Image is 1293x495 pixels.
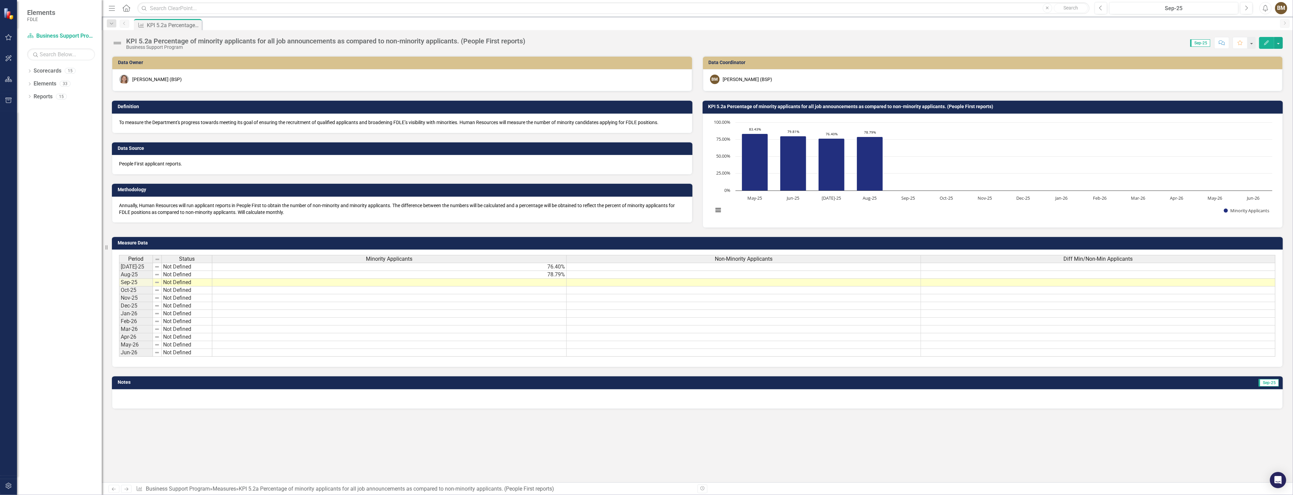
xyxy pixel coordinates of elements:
[119,333,153,341] td: Apr-26
[162,302,212,310] td: Not Defined
[1093,195,1106,201] text: Feb-26
[147,21,200,29] div: KPI 5.2a Percentage of minority applicants for all job announcements as compared to non-minority ...
[27,17,55,22] small: FDLE
[716,153,730,159] text: 50.00%
[136,485,692,493] div: » »
[154,342,160,348] img: 8DAGhfEEPCf229AAAAAElFTkSuQmCC
[119,318,153,325] td: Feb-26
[786,195,799,201] text: Jun-25
[826,132,838,136] text: 76.40%
[119,160,685,167] p: People First applicant reports.
[710,119,1276,221] svg: Interactive chart
[162,310,212,318] td: Not Defined
[119,294,153,302] td: Nov-25
[162,271,212,279] td: Not Defined
[747,195,762,201] text: May-25
[1190,39,1210,47] span: Sep-25
[710,75,720,84] div: BM
[118,60,689,65] h3: Data Owner
[119,325,153,333] td: Mar-26
[132,76,182,83] div: [PERSON_NAME] (BSP)
[162,279,212,286] td: Not Defined
[716,136,730,142] text: 75.00%
[1131,195,1145,201] text: Mar-26
[710,119,1276,221] div: Chart. Highcharts interactive chart.
[119,271,153,279] td: Aug-25
[864,130,876,135] text: 78.79%
[713,205,723,215] button: View chart menu, Chart
[1275,2,1287,14] button: BM
[212,263,567,271] td: 76.40%
[708,104,1280,109] h3: KPI 5.2a Percentage of minority applicants for all job announcements as compared to non-minority ...
[118,104,689,109] h3: Definition
[787,129,799,134] text: 79.81%
[1054,3,1088,13] button: Search
[154,326,160,332] img: 8DAGhfEEPCf229AAAAAElFTkSuQmCC
[1170,195,1183,201] text: Apr-26
[1016,195,1030,201] text: Dec-25
[154,280,160,285] img: 8DAGhfEEPCf229AAAAAElFTkSuQmCC
[60,81,71,87] div: 33
[119,202,685,216] p: Annually, Human Resources will run applicant reports in People First to obtain the number of non-...
[154,319,160,324] img: 8DAGhfEEPCf229AAAAAElFTkSuQmCC
[56,94,67,99] div: 15
[977,195,992,201] text: Nov-25
[1224,208,1270,214] button: Show Minority Applicants
[857,137,883,191] path: Aug-25, 78.79. Minority Applicants.
[155,257,160,262] img: 8DAGhfEEPCf229AAAAAElFTkSuQmCC
[118,146,689,151] h3: Data Source
[213,486,236,492] a: Measures
[1246,195,1259,201] text: Jun-26
[162,263,212,271] td: Not Defined
[154,264,160,270] img: 8DAGhfEEPCf229AAAAAElFTkSuQmCC
[119,341,153,349] td: May-26
[34,80,56,88] a: Elements
[154,350,160,355] img: 8DAGhfEEPCf229AAAAAElFTkSuQmCC
[818,138,844,191] path: Jul-25, 76.4. Minority Applicants.
[119,310,153,318] td: Jan-26
[901,195,915,201] text: Sep-25
[742,134,768,191] path: May-25, 83.43. Minority Applicants.
[154,295,160,301] img: 8DAGhfEEPCf229AAAAAElFTkSuQmCC
[724,187,730,193] text: 0%
[1270,472,1286,488] div: Open Intercom Messenger
[179,256,195,262] span: Status
[126,45,525,50] div: Business Support Program
[1207,195,1222,201] text: May-26
[162,333,212,341] td: Not Defined
[118,240,1279,245] h3: Measure Data
[65,68,76,74] div: 15
[119,302,153,310] td: Dec-25
[1055,195,1067,201] text: Jan-26
[118,380,564,385] h3: Notes
[162,325,212,333] td: Not Defined
[162,286,212,294] td: Not Defined
[162,341,212,349] td: Not Defined
[119,279,153,286] td: Sep-25
[27,8,55,17] span: Elements
[709,60,1279,65] h3: Data Coordinator
[119,286,153,294] td: Oct-25
[118,187,689,192] h3: Methodology
[146,486,210,492] a: Business Support Program
[27,32,95,40] a: Business Support Program
[119,263,153,271] td: [DATE]-25
[780,136,806,191] path: Jun-25, 79.81. Minority Applicants.
[723,76,772,83] div: [PERSON_NAME] (BSP)
[154,334,160,340] img: 8DAGhfEEPCf229AAAAAElFTkSuQmCC
[154,272,160,277] img: 8DAGhfEEPCf229AAAAAElFTkSuQmCC
[1109,2,1238,14] button: Sep-25
[154,311,160,316] img: 8DAGhfEEPCf229AAAAAElFTkSuQmCC
[162,318,212,325] td: Not Defined
[1063,5,1078,11] span: Search
[137,2,1090,14] input: Search ClearPoint...
[3,8,15,20] img: ClearPoint Strategy
[129,256,144,262] span: Period
[119,349,153,357] td: Jun-26
[34,93,53,101] a: Reports
[154,303,160,309] img: 8DAGhfEEPCf229AAAAAElFTkSuQmCC
[366,256,413,262] span: Minority Applicants
[212,271,567,279] td: 78.79%
[34,67,61,75] a: Scorecards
